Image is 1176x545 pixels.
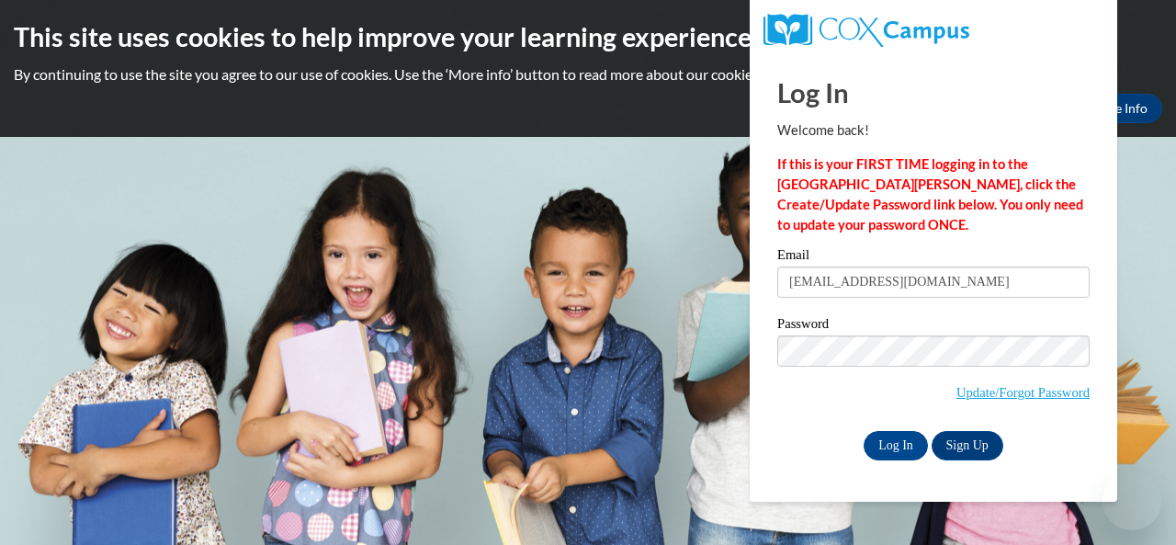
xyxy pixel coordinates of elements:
a: More Info [1076,94,1162,123]
p: By continuing to use the site you agree to our use of cookies. Use the ‘More info’ button to read... [14,64,1162,85]
a: Sign Up [932,431,1003,460]
img: COX Campus [763,14,969,47]
a: Update/Forgot Password [956,385,1090,400]
iframe: Button to launch messaging window [1102,471,1161,530]
h2: This site uses cookies to help improve your learning experience. [14,18,1162,55]
h1: Log In [777,74,1090,111]
label: Password [777,317,1090,335]
p: Welcome back! [777,120,1090,141]
strong: If this is your FIRST TIME logging in to the [GEOGRAPHIC_DATA][PERSON_NAME], click the Create/Upd... [777,156,1083,233]
input: Log In [864,431,928,460]
label: Email [777,248,1090,267]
